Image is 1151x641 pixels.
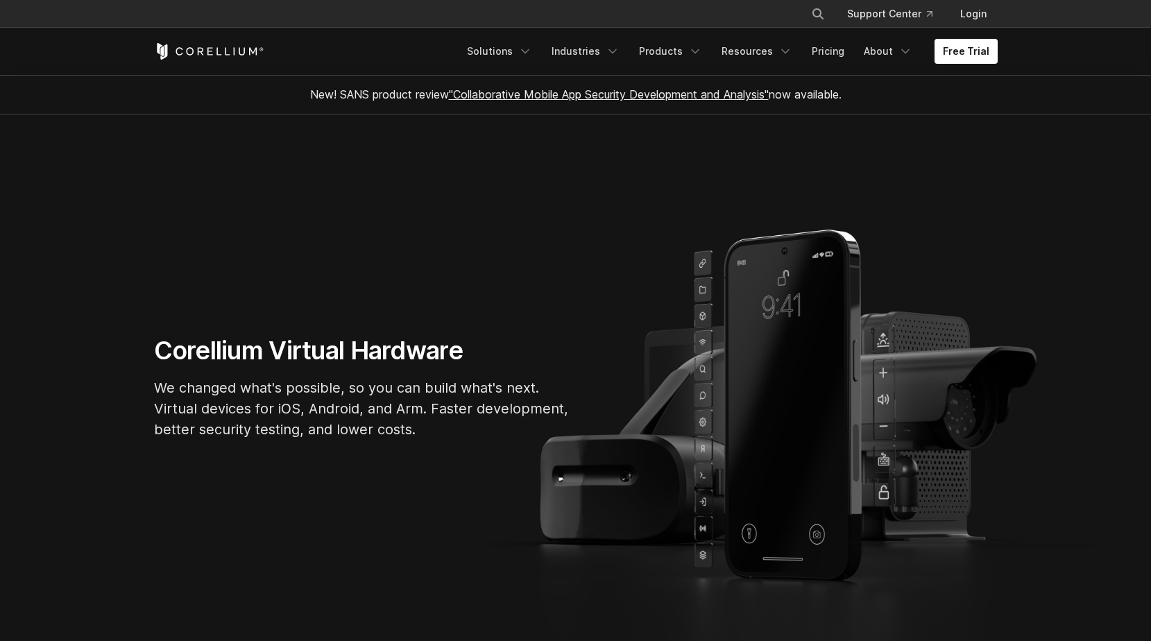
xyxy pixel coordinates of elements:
a: Free Trial [935,39,998,64]
a: Products [631,39,710,64]
a: Industries [543,39,628,64]
p: We changed what's possible, so you can build what's next. Virtual devices for iOS, Android, and A... [154,377,570,440]
a: Solutions [459,39,540,64]
a: Login [949,1,998,26]
h1: Corellium Virtual Hardware [154,335,570,366]
a: Corellium Home [154,43,264,60]
a: Resources [713,39,801,64]
a: About [855,39,921,64]
a: Support Center [836,1,944,26]
span: New! SANS product review now available. [310,87,842,101]
button: Search [805,1,830,26]
a: Pricing [803,39,853,64]
div: Navigation Menu [794,1,998,26]
div: Navigation Menu [459,39,998,64]
a: "Collaborative Mobile App Security Development and Analysis" [449,87,769,101]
